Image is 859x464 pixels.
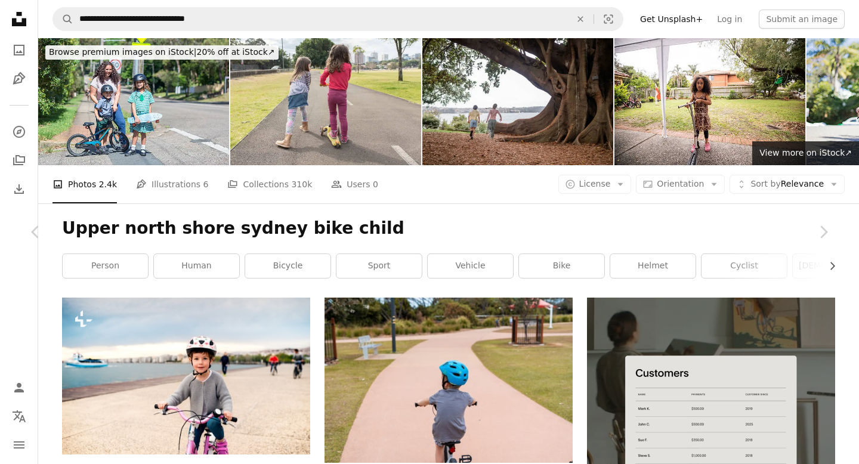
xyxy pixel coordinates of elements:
a: bike [519,254,604,278]
a: A small girl with helmet and bicycle cycling outdoors on beach. [62,370,310,381]
h1: Upper north shore sydney bike child [62,218,835,239]
form: Find visuals sitewide [52,7,623,31]
a: bicycle [245,254,330,278]
img: Girl Playing With a Push Scooter [614,38,805,165]
a: helmet [610,254,696,278]
button: Language [7,404,31,428]
div: 20% off at iStock ↗ [45,45,279,60]
a: Log in [710,10,749,29]
a: sport [336,254,422,278]
span: Sort by [750,179,780,188]
button: Menu [7,433,31,457]
span: 310k [291,178,312,191]
a: person [63,254,148,278]
a: vehicle [428,254,513,278]
span: 0 [373,178,378,191]
img: Mum and children crossing the road to school [38,38,229,165]
a: Explore [7,120,31,144]
a: Collections [7,149,31,172]
span: Relevance [750,178,824,190]
button: Visual search [594,8,623,30]
a: human [154,254,239,278]
button: Clear [567,8,594,30]
img: a child riding a bike [325,298,573,463]
a: Illustrations 6 [136,165,208,203]
a: Users 0 [331,165,378,203]
a: View more on iStock↗ [752,141,859,165]
span: 6 [203,178,209,191]
a: a child riding a bike [325,375,573,385]
a: Log in / Sign up [7,376,31,400]
a: Browse premium images on iStock|20% off at iStock↗ [38,38,286,67]
button: License [558,175,632,194]
span: Browse premium images on iStock | [49,47,196,57]
img: Girl With Friend Riding Push Scooter On Road [230,38,421,165]
a: Next [787,175,859,289]
span: License [579,179,611,188]
a: cyclist [702,254,787,278]
span: View more on iStock ↗ [759,148,852,157]
button: Sort byRelevance [730,175,845,194]
a: Photos [7,38,31,62]
img: Children enjoy a sunny day exploring nature under a giant tree in Sydney, Australia [422,38,613,165]
a: Collections 310k [227,165,312,203]
img: A small girl with helmet and bicycle cycling outdoors on beach. [62,298,310,454]
button: Submit an image [759,10,845,29]
a: Illustrations [7,67,31,91]
span: Orientation [657,179,704,188]
button: Search Unsplash [53,8,73,30]
a: Get Unsplash+ [633,10,710,29]
button: Orientation [636,175,725,194]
